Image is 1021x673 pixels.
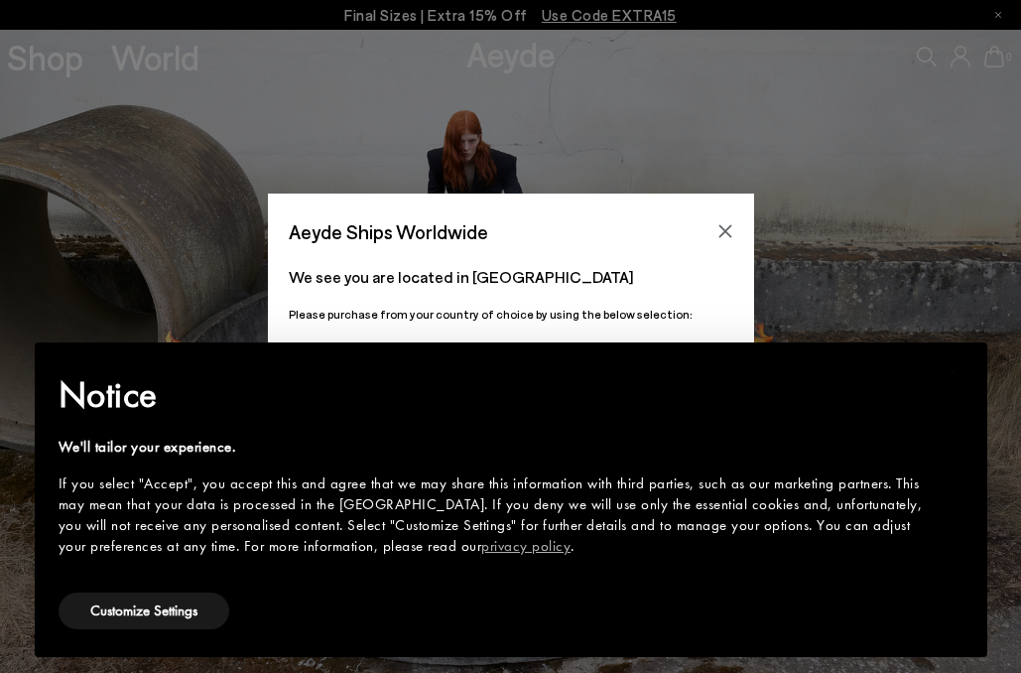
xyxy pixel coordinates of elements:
[289,214,488,249] span: Aeyde Ships Worldwide
[949,356,961,387] span: ×
[289,265,733,289] p: We see you are located in [GEOGRAPHIC_DATA]
[59,437,932,458] div: We'll tailor your experience.
[481,536,571,556] a: privacy policy
[932,348,979,396] button: Close this notice
[710,216,740,246] button: Close
[59,369,932,421] h2: Notice
[289,305,733,324] p: Please purchase from your country of choice by using the below selection:
[59,473,932,557] div: If you select "Accept", you accept this and agree that we may share this information with third p...
[59,593,229,629] button: Customize Settings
